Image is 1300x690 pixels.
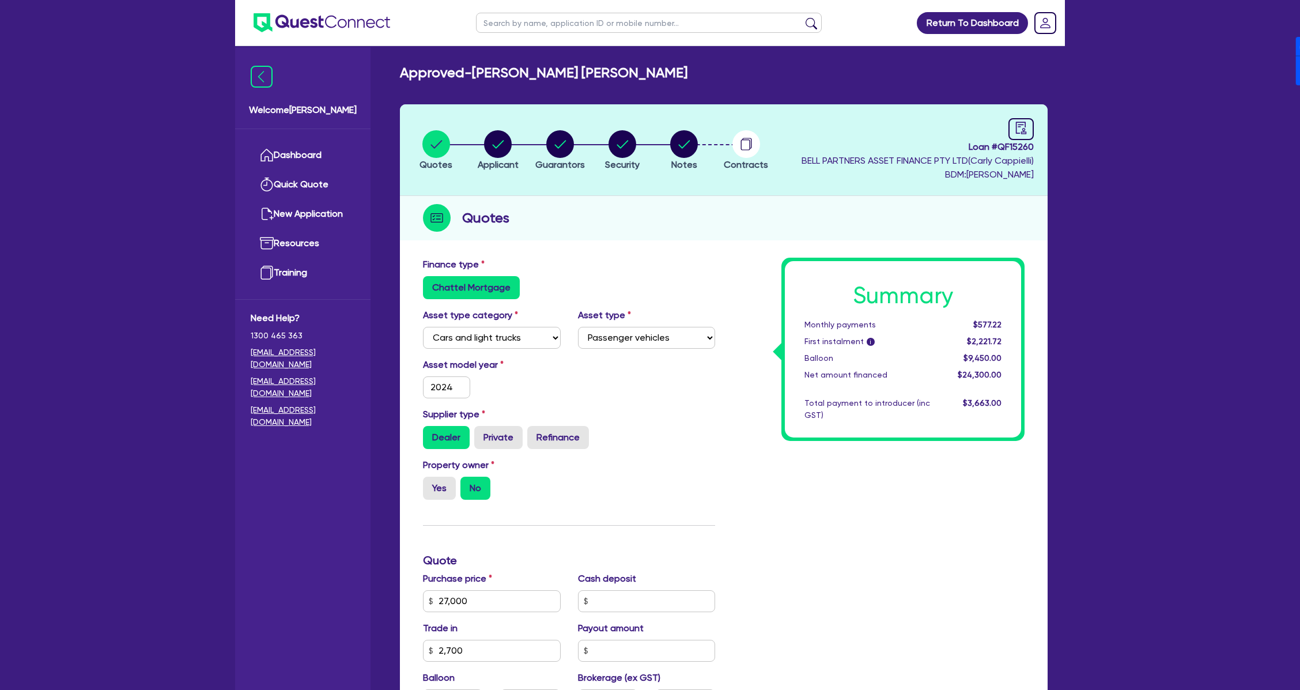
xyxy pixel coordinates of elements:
[724,159,768,170] span: Contracts
[260,236,274,250] img: resources
[535,130,585,172] button: Guarantors
[260,207,274,221] img: new-application
[535,159,585,170] span: Guarantors
[423,671,455,685] label: Balloon
[251,375,355,399] a: [EMAIL_ADDRESS][DOMAIN_NAME]
[249,103,357,117] span: Welcome [PERSON_NAME]
[1008,118,1034,140] a: audit
[605,159,640,170] span: Security
[796,397,939,421] div: Total payment to introducer (inc GST)
[251,229,355,258] a: Resources
[796,352,939,364] div: Balloon
[251,66,273,88] img: icon-menu-close
[958,370,1002,379] span: $24,300.00
[967,337,1002,346] span: $2,221.72
[476,13,822,33] input: Search by name, application ID or mobile number...
[802,140,1034,154] span: Loan # QF15260
[260,266,274,280] img: training
[604,130,640,172] button: Security
[423,553,715,567] h3: Quote
[867,338,875,346] span: i
[420,159,452,170] span: Quotes
[963,398,1002,408] span: $3,663.00
[423,458,494,472] label: Property owner
[804,282,1002,310] h1: Summary
[251,311,355,325] span: Need Help?
[1030,8,1060,38] a: Dropdown toggle
[251,330,355,342] span: 1300 465 363
[251,258,355,288] a: Training
[578,621,644,635] label: Payout amount
[963,353,1002,363] span: $9,450.00
[423,308,518,322] label: Asset type category
[670,130,698,172] button: Notes
[423,621,458,635] label: Trade in
[796,319,939,331] div: Monthly payments
[917,12,1028,34] a: Return To Dashboard
[251,346,355,371] a: [EMAIL_ADDRESS][DOMAIN_NAME]
[460,477,490,500] label: No
[1015,122,1027,134] span: audit
[251,141,355,170] a: Dashboard
[478,159,519,170] span: Applicant
[802,155,1034,166] span: BELL PARTNERS ASSET FINANCE PTY LTD ( Carly Cappielli )
[802,168,1034,182] span: BDM: [PERSON_NAME]
[578,671,660,685] label: Brokerage (ex GST)
[254,13,390,32] img: quest-connect-logo-blue
[578,572,636,586] label: Cash deposit
[527,426,589,449] label: Refinance
[423,572,492,586] label: Purchase price
[423,276,520,299] label: Chattel Mortgage
[423,258,485,272] label: Finance type
[423,204,451,232] img: step-icon
[423,477,456,500] label: Yes
[423,408,485,421] label: Supplier type
[973,320,1002,329] span: $577.22
[260,178,274,191] img: quick-quote
[474,426,523,449] label: Private
[796,369,939,381] div: Net amount financed
[414,358,569,372] label: Asset model year
[723,130,769,172] button: Contracts
[796,335,939,348] div: First instalment
[400,65,687,81] h2: Approved - [PERSON_NAME] [PERSON_NAME]
[419,130,453,172] button: Quotes
[251,170,355,199] a: Quick Quote
[477,130,519,172] button: Applicant
[251,404,355,428] a: [EMAIL_ADDRESS][DOMAIN_NAME]
[671,159,697,170] span: Notes
[251,199,355,229] a: New Application
[462,208,509,228] h2: Quotes
[578,308,631,322] label: Asset type
[423,426,470,449] label: Dealer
